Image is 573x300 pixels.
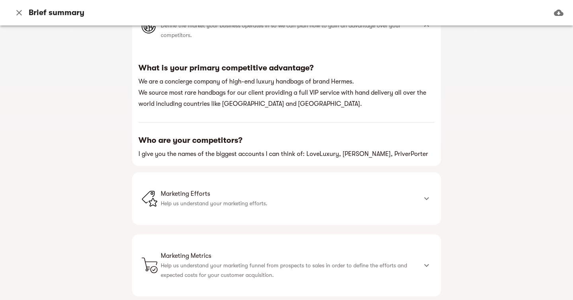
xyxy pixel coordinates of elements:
img: market.svg [142,18,158,33]
h6: We source most rare handbags for our client providing a full VIP service with hand delivery all o... [138,87,435,109]
p: Define the market your business operates in so we can plan how to gain an advantage over your com... [161,21,417,40]
h6: Who are your competitors? [138,135,435,146]
h6: I give you the names of the biggest accounts I can think of: LoveLuxury, [PERSON_NAME], PriverPorter [138,148,435,160]
div: Marketing MetricsHelp us understand your marketing funnel from prospects to sales in order to def... [132,234,441,296]
span: Marketing Efforts [161,189,417,199]
img: customerAcquisition.svg [142,257,158,273]
div: Marketing EffortsHelp us understand your marketing efforts. [132,172,441,225]
img: brand.svg [142,191,158,206]
h6: What is your primary competitive advantage? [138,63,435,73]
p: Help us understand your marketing efforts. [161,199,417,208]
p: Help us understand your marketing funnel from prospects to sales in order to define the efforts a... [161,261,417,280]
span: Marketing Metrics [161,251,417,261]
h6: We are a concierge company of high-end luxury handbags of brand Hermes. [138,76,435,87]
h6: Brief summary [29,8,84,18]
